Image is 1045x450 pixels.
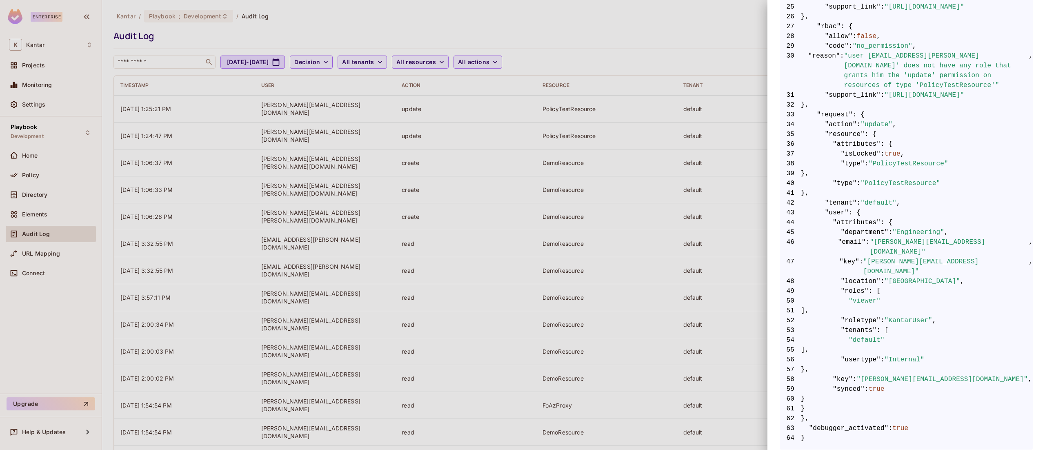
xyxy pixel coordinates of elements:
[853,41,912,51] span: "no_permission"
[780,335,801,345] span: 54
[780,286,801,296] span: 49
[880,276,885,286] span: :
[880,218,892,227] span: : {
[817,110,853,120] span: "request"
[841,286,869,296] span: "roles"
[841,22,853,31] span: : {
[780,423,801,433] span: 63
[885,90,964,100] span: "[URL][DOMAIN_NAME]"
[825,208,849,218] span: "user"
[840,51,844,90] span: :
[839,257,859,276] span: "key"
[780,433,1033,443] span: }
[857,178,861,188] span: :
[865,384,869,394] span: :
[849,335,885,345] span: "default"
[780,90,801,100] span: 31
[780,316,801,325] span: 52
[885,276,960,286] span: "[GEOGRAPHIC_DATA]"
[885,2,964,12] span: "[URL][DOMAIN_NAME]"
[780,129,801,139] span: 35
[809,423,889,433] span: "debugger_activated"
[912,41,916,51] span: ,
[849,296,880,306] span: "viewer"
[880,2,885,12] span: :
[780,41,801,51] span: 29
[780,433,801,443] span: 64
[892,120,896,129] span: ,
[780,404,801,414] span: 61
[780,227,801,237] span: 45
[780,208,801,218] span: 43
[849,41,853,51] span: :
[780,404,1033,414] span: }
[780,169,1033,178] span: },
[870,237,1029,257] span: "[PERSON_NAME][EMAIL_ADDRESS][DOMAIN_NAME]"
[833,178,857,188] span: "type"
[780,394,1033,404] span: }
[859,257,863,276] span: :
[880,90,885,100] span: :
[1028,374,1032,384] span: ,
[885,355,925,365] span: "Internal"
[780,345,1033,355] span: ],
[889,227,893,237] span: :
[844,51,1029,90] span: "user [EMAIL_ADDRESS][PERSON_NAME][DOMAIN_NAME]' does not have any role that grants him the 'upda...
[780,100,1033,110] span: },
[780,276,801,286] span: 48
[960,276,964,286] span: ,
[885,149,900,159] span: true
[780,12,1033,22] span: },
[780,169,801,178] span: 39
[780,51,801,90] span: 30
[780,218,801,227] span: 44
[780,178,801,188] span: 40
[780,22,801,31] span: 27
[857,120,861,129] span: :
[853,31,857,41] span: :
[865,129,876,139] span: : {
[780,237,801,257] span: 46
[780,296,801,306] span: 50
[880,149,885,159] span: :
[853,374,857,384] span: :
[825,41,849,51] span: "code"
[866,237,870,257] span: :
[780,198,801,208] span: 42
[863,257,1029,276] span: "[PERSON_NAME][EMAIL_ADDRESS][DOMAIN_NAME]"
[825,2,881,12] span: "support_link"
[780,384,801,394] span: 59
[944,227,948,237] span: ,
[876,325,888,335] span: : [
[825,198,857,208] span: "tenant"
[892,423,908,433] span: true
[825,90,881,100] span: "support_link"
[869,159,948,169] span: "PolicyTestResource"
[932,316,936,325] span: ,
[880,316,885,325] span: :
[876,31,880,41] span: ,
[780,257,801,276] span: 47
[780,306,1033,316] span: ],
[833,218,880,227] span: "attributes"
[817,22,841,31] span: "rbac"
[780,188,801,198] span: 41
[857,31,877,41] span: false
[780,365,801,374] span: 57
[853,110,865,120] span: : {
[841,149,881,159] span: "isLocked"
[857,374,1028,384] span: "[PERSON_NAME][EMAIL_ADDRESS][DOMAIN_NAME]"
[889,423,893,433] span: :
[885,316,932,325] span: "KantarUser"
[892,227,944,237] span: "Engineering"
[780,139,801,149] span: 36
[841,159,865,169] span: "type"
[780,374,801,384] span: 58
[780,414,1033,423] span: },
[825,31,853,41] span: "allow"
[1029,257,1033,276] span: ,
[841,316,881,325] span: "roletype"
[841,276,881,286] span: "location"
[808,51,840,90] span: "reason"
[838,237,866,257] span: "email"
